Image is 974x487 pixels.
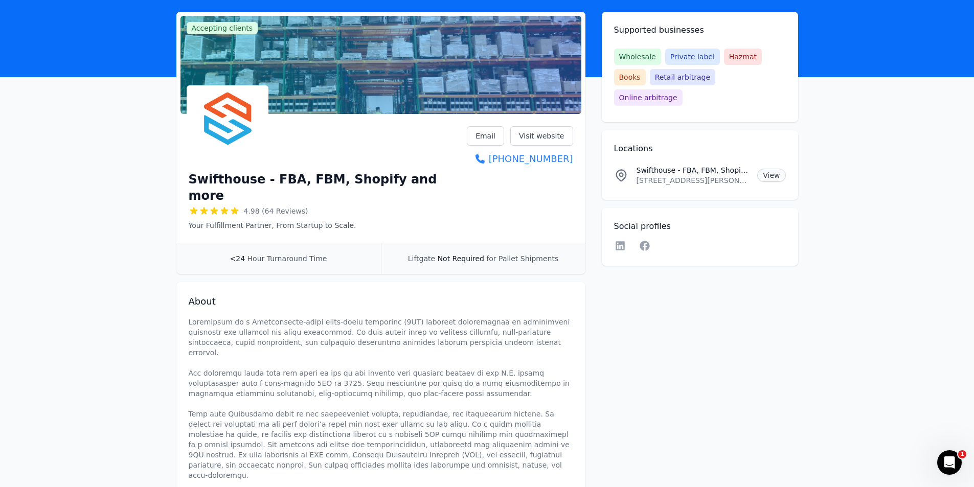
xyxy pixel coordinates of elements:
span: Hazmat [724,49,762,65]
h2: About [189,294,573,309]
p: Your Fulfillment Partner, From Startup to Scale. [189,220,467,230]
a: [PHONE_NUMBER] [467,152,573,166]
span: Hour Turnaround Time [247,254,327,263]
span: for Pallet Shipments [486,254,558,263]
h2: Locations [614,143,786,155]
p: [STREET_ADDRESS][PERSON_NAME][US_STATE] [637,175,750,185]
span: Not Required [438,254,484,263]
span: Retail arbitrage [650,69,715,85]
a: View [757,169,785,182]
span: Books [614,69,646,85]
span: Accepting clients [187,22,258,34]
span: Liftgate [408,254,435,263]
a: Email [467,126,504,146]
img: Swifthouse - FBA, FBM, Shopify and more [189,87,266,165]
span: 1 [958,450,966,458]
span: 4.98 (64 Reviews) [244,206,308,216]
h2: Social profiles [614,220,786,233]
iframe: Intercom live chat [937,450,962,475]
span: Wholesale [614,49,661,65]
span: Online arbitrage [614,89,683,106]
span: Private label [665,49,720,65]
p: Swifthouse - FBA, FBM, Shopify and more Location [637,165,750,175]
h2: Supported businesses [614,24,786,36]
a: Visit website [510,126,573,146]
h1: Swifthouse - FBA, FBM, Shopify and more [189,171,467,204]
span: <24 [230,254,245,263]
